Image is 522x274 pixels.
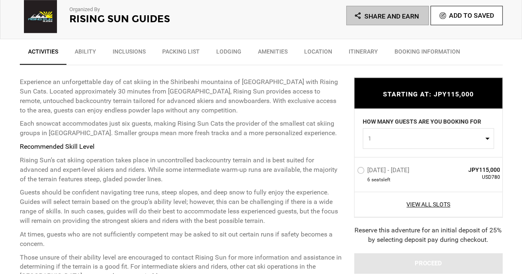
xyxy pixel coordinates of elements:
[20,43,66,65] a: Activities
[354,226,503,245] div: Reserve this adventure for an initial deposit of 25% by selecting deposit pay during checkout.
[20,156,342,184] p: Rising Sun’s cat skiing operation takes place in uncontrolled backcountry terrain and is best sui...
[66,43,104,64] a: Ability
[357,200,500,208] a: View All Slots
[357,166,411,176] label: [DATE] - [DATE]
[340,43,386,64] a: Itinerary
[208,43,250,64] a: Lodging
[381,176,383,183] span: s
[69,14,239,24] h2: Rising Sun Guides
[20,77,342,115] p: Experience an unforgettable day of cat skiing in the Shiribeshi mountains of [GEOGRAPHIC_DATA] wi...
[440,166,500,174] span: JPY115,000
[20,119,342,138] p: Each snowcat accommodates just six guests, making Rising Sun Cats the provider of the smallest ca...
[154,43,208,64] a: Packing List
[386,43,468,64] a: BOOKING INFORMATION
[20,143,94,150] strong: Recommended Skill Level
[383,90,474,98] span: STARTING AT: JPY115,000
[363,117,481,128] label: HOW MANY GUESTS ARE YOU BOOKING FOR
[296,43,340,64] a: Location
[371,176,390,183] span: seat left
[104,43,154,64] a: Inclusions
[250,43,296,64] a: Amenities
[20,188,342,225] p: Guests should be confident navigating tree runs, steep slopes, and deep snow to fully enjoy the e...
[368,134,483,143] span: 1
[69,6,239,14] p: Organized By
[363,128,494,149] button: 1
[20,230,342,249] p: At times, guests who are not sufficiently competent may be asked to sit out certain runs if safet...
[440,174,500,181] span: USD780
[367,176,370,183] span: 6
[354,253,503,274] button: PROCEED
[449,12,494,19] span: Add To Saved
